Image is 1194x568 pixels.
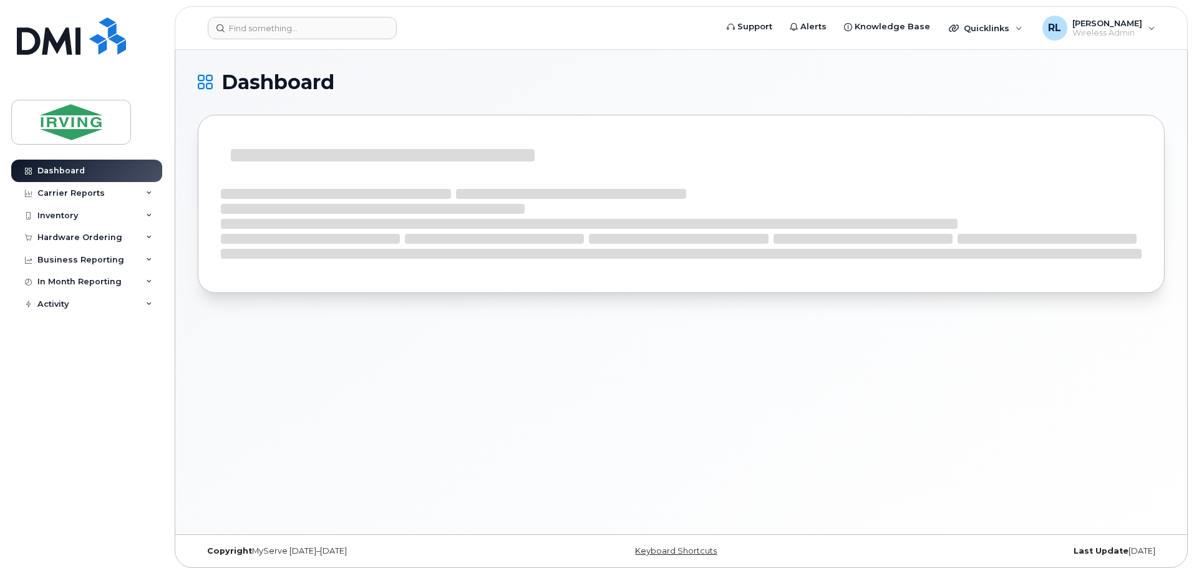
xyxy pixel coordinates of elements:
span: Dashboard [221,73,334,92]
div: MyServe [DATE]–[DATE] [198,546,520,556]
strong: Last Update [1074,546,1128,556]
strong: Copyright [207,546,252,556]
div: [DATE] [842,546,1165,556]
a: Keyboard Shortcuts [635,546,717,556]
